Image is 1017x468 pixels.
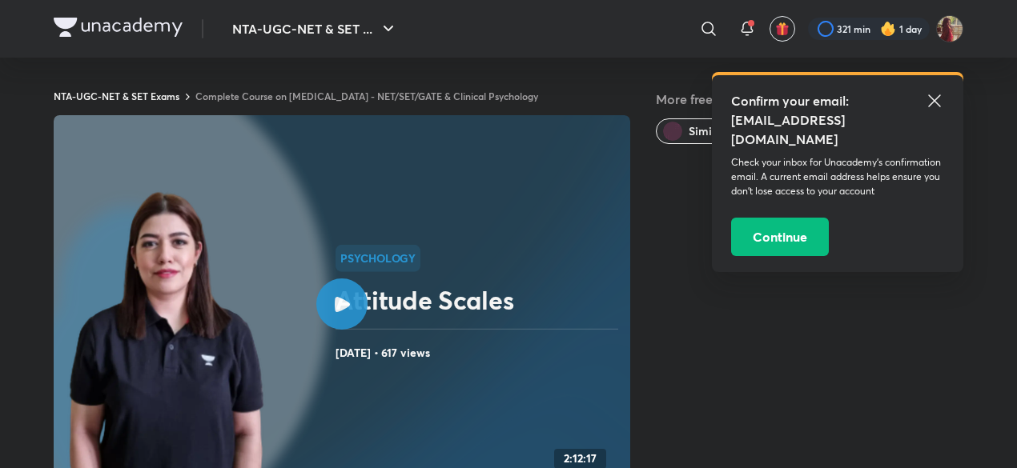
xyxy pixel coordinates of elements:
h2: Attitude Scales [336,284,624,316]
img: Company Logo [54,18,183,37]
h5: Confirm your email: [731,91,944,110]
img: Srishti Sharma [936,15,963,42]
img: streak [880,21,896,37]
button: NTA-UGC-NET & SET ... [223,13,408,45]
h5: [EMAIL_ADDRESS][DOMAIN_NAME] [731,110,944,149]
a: Complete Course on [MEDICAL_DATA] - NET/SET/GATE & Clinical Psychology [195,90,538,102]
p: Check your inbox for Unacademy’s confirmation email. A current email address helps ensure you don... [731,155,944,198]
h5: More free classes [656,90,963,109]
h4: [DATE] • 617 views [336,342,624,363]
button: Similar classes [656,118,780,144]
a: Company Logo [54,18,183,41]
img: avatar [775,22,790,36]
h4: 2:12:17 [564,452,597,466]
span: Similar classes [689,123,766,139]
button: Continue [731,218,829,256]
button: avatar [770,16,795,42]
a: NTA-UGC-NET & SET Exams [54,90,179,102]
